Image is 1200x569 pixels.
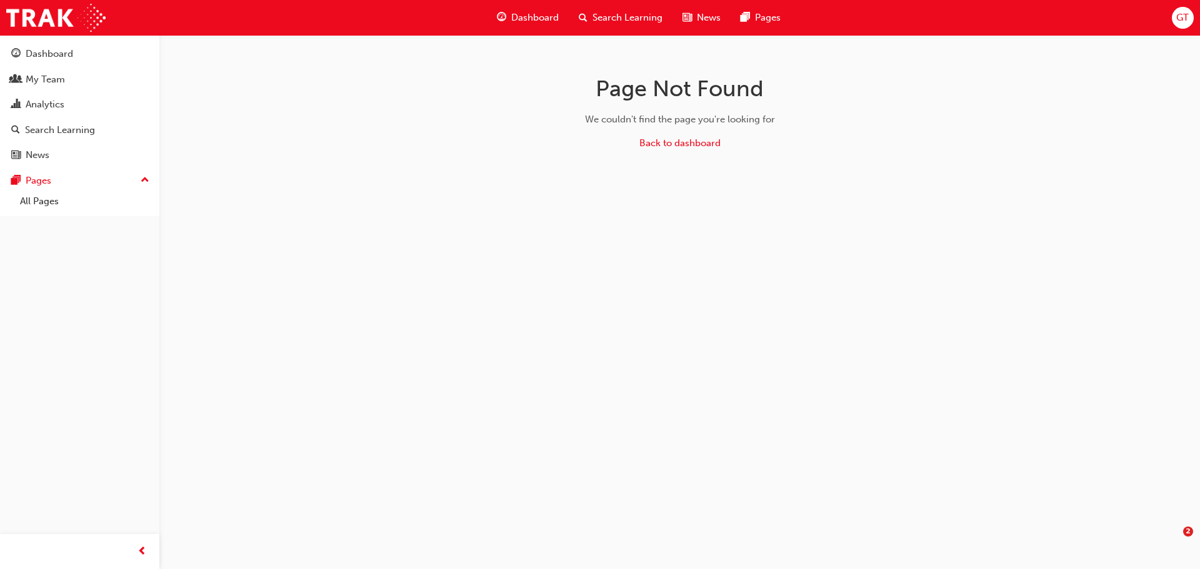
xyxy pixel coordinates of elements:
[1172,7,1194,29] button: GT
[11,125,20,136] span: search-icon
[141,172,149,189] span: up-icon
[592,11,662,25] span: Search Learning
[26,72,65,87] div: My Team
[11,150,21,161] span: news-icon
[26,47,73,61] div: Dashboard
[731,5,791,31] a: pages-iconPages
[639,137,721,149] a: Back to dashboard
[1176,11,1189,25] span: GT
[672,5,731,31] a: news-iconNews
[5,68,154,91] a: My Team
[682,10,692,26] span: news-icon
[5,169,154,192] button: Pages
[26,148,49,162] div: News
[26,174,51,188] div: Pages
[1157,527,1187,557] iframe: Intercom live chat
[25,123,95,137] div: Search Learning
[11,176,21,187] span: pages-icon
[5,42,154,66] a: Dashboard
[5,144,154,167] a: News
[697,11,721,25] span: News
[741,10,750,26] span: pages-icon
[5,40,154,169] button: DashboardMy TeamAnalyticsSearch LearningNews
[482,75,878,102] h1: Page Not Found
[511,11,559,25] span: Dashboard
[569,5,672,31] a: search-iconSearch Learning
[11,74,21,86] span: people-icon
[15,192,154,211] a: All Pages
[482,112,878,127] div: We couldn't find the page you're looking for
[5,93,154,116] a: Analytics
[11,99,21,111] span: chart-icon
[6,4,106,32] img: Trak
[11,49,21,60] span: guage-icon
[1183,527,1193,537] span: 2
[487,5,569,31] a: guage-iconDashboard
[579,10,587,26] span: search-icon
[497,10,506,26] span: guage-icon
[137,544,147,560] span: prev-icon
[5,119,154,142] a: Search Learning
[755,11,781,25] span: Pages
[26,97,64,112] div: Analytics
